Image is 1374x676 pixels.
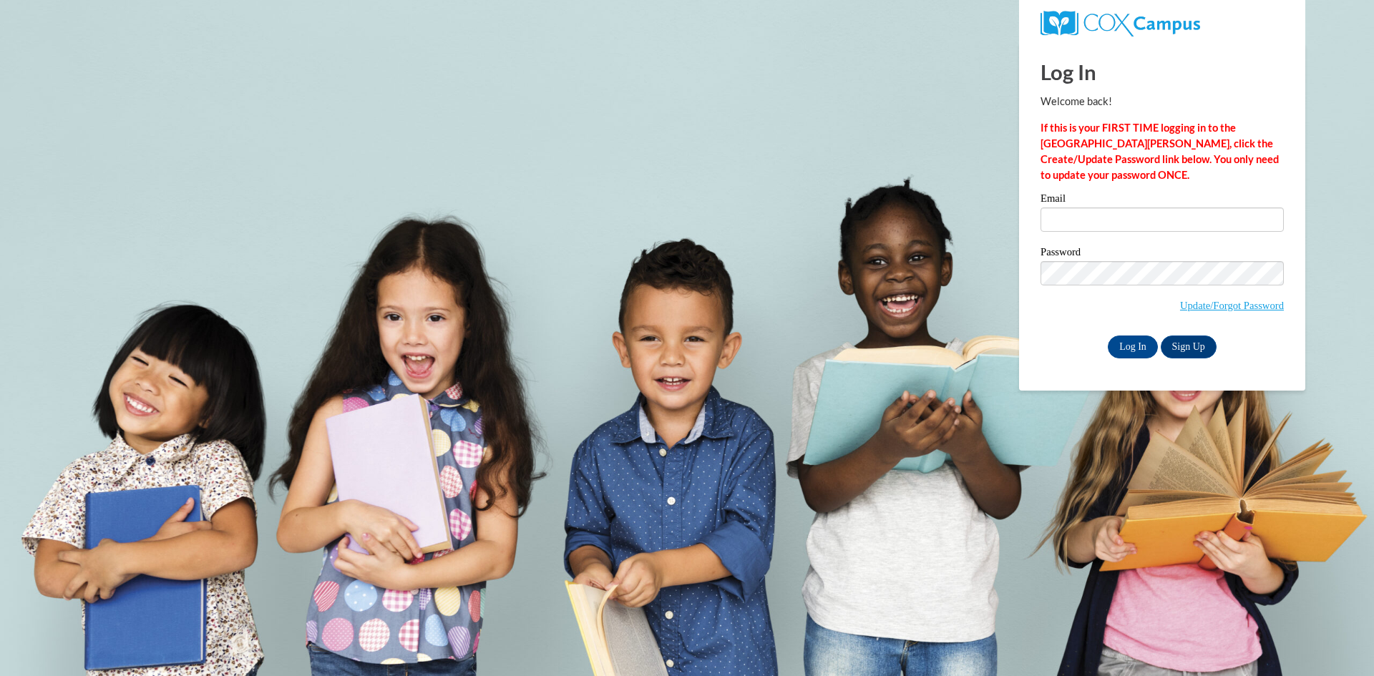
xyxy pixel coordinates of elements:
[1041,247,1284,261] label: Password
[1161,335,1217,358] a: Sign Up
[1041,57,1284,87] h1: Log In
[1041,11,1200,36] img: COX Campus
[1041,122,1279,181] strong: If this is your FIRST TIME logging in to the [GEOGRAPHIC_DATA][PERSON_NAME], click the Create/Upd...
[1041,16,1200,29] a: COX Campus
[1041,193,1284,207] label: Email
[1041,94,1284,109] p: Welcome back!
[1180,300,1284,311] a: Update/Forgot Password
[1108,335,1158,358] input: Log In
